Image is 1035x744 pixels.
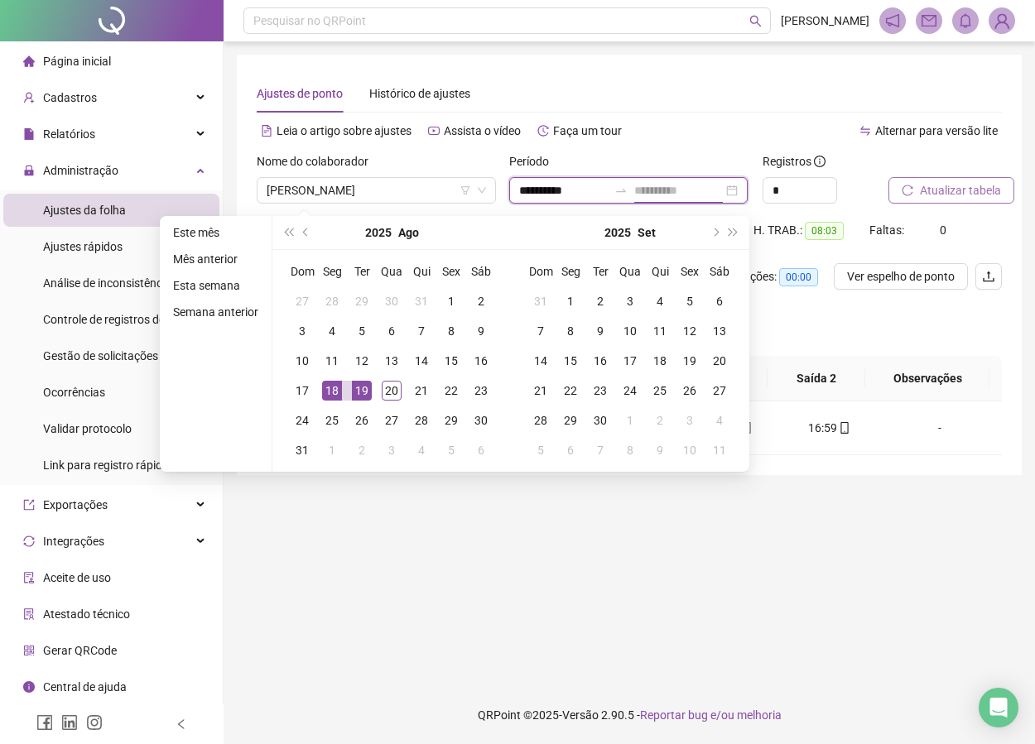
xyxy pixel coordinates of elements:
div: 5 [680,291,700,311]
button: year panel [604,216,631,249]
span: Gerar QRCode [43,644,117,657]
td: 2025-08-06 [377,316,407,346]
td: 2025-08-24 [287,406,317,435]
td: 2025-08-12 [347,346,377,376]
td: 2025-08-17 [287,376,317,406]
td: 2025-09-23 [585,376,615,406]
span: Faltas: [869,223,907,237]
div: 1 [441,291,461,311]
div: 13 [710,321,729,341]
div: 2 [352,440,372,460]
span: [PERSON_NAME] [781,12,869,30]
span: Ajustes da folha [43,204,126,217]
span: Aceite de uso [43,571,111,584]
div: 28 [412,410,431,430]
td: 2025-08-15 [436,346,466,376]
div: 4 [412,440,431,460]
span: lock [23,165,35,176]
span: 08:03 [805,222,844,240]
div: 10 [620,321,640,341]
td: 2025-10-01 [615,406,645,435]
td: 2025-09-03 [615,286,645,316]
span: file-text [261,125,272,137]
div: 18 [322,381,342,401]
span: Controle de registros de ponto [43,313,198,326]
td: 2025-09-24 [615,376,645,406]
span: facebook [36,714,53,731]
td: 2025-09-22 [556,376,585,406]
td: 2025-09-16 [585,346,615,376]
div: 14 [531,351,551,371]
div: 9 [650,440,670,460]
td: 2025-08-16 [466,346,496,376]
span: bell [958,13,973,28]
div: 31 [292,440,312,460]
span: audit [23,572,35,583]
span: info-circle [814,156,826,167]
span: Registros [763,152,826,170]
div: 19 [680,351,700,371]
span: 0 [940,223,946,237]
div: 11 [650,321,670,341]
span: Ocorrências [43,386,105,399]
span: solution [23,608,35,620]
td: 2025-08-27 [377,406,407,435]
div: 27 [292,291,312,311]
div: 30 [471,410,491,430]
td: 2025-09-06 [705,286,734,316]
div: 15 [561,351,580,371]
label: Período [509,152,560,170]
td: 2025-07-30 [377,286,407,316]
span: Central de ajuda [43,680,127,694]
span: Ver espelho de ponto [847,267,955,286]
span: down [477,185,487,195]
td: 2025-09-29 [556,406,585,435]
td: 2025-07-28 [317,286,347,316]
div: 9 [471,321,491,341]
td: 2025-08-05 [347,316,377,346]
div: 16 [471,351,491,371]
th: Sáb [466,257,496,286]
span: EDNEI KAUÃ FARIA COSTA [267,178,486,203]
div: 1 [322,440,342,460]
span: Ajustes de ponto [257,87,343,100]
td: 2025-09-15 [556,346,585,376]
span: Observações [879,369,976,387]
div: 5 [352,321,372,341]
div: 21 [412,381,431,401]
div: 25 [322,410,342,430]
div: 15 [441,351,461,371]
button: prev-year [297,216,315,249]
td: 2025-09-26 [675,376,705,406]
td: 2025-08-11 [317,346,347,376]
td: 2025-09-20 [705,346,734,376]
td: 2025-09-02 [585,286,615,316]
th: Sex [675,257,705,286]
div: 16 [590,351,610,371]
span: swap [859,125,871,137]
div: 10 [680,440,700,460]
td: 2025-10-10 [675,435,705,465]
span: Relatórios [43,127,95,141]
td: 2025-09-06 [466,435,496,465]
td: 2025-08-21 [407,376,436,406]
span: Gestão de solicitações [43,349,158,362]
th: Qua [615,257,645,286]
span: left [176,718,187,730]
span: qrcode [23,645,35,656]
span: Análise de inconsistências [43,276,177,290]
div: 26 [352,410,372,430]
span: filter [460,185,470,195]
td: 2025-08-28 [407,406,436,435]
td: 2025-08-31 [526,286,556,316]
span: Link para registro rápido [43,458,169,472]
td: 2025-08-04 [317,316,347,346]
td: 2025-09-04 [407,435,436,465]
div: 24 [292,410,312,430]
div: 29 [561,410,580,430]
span: 00:00 [779,268,818,286]
div: 31 [412,291,431,311]
td: 2025-08-03 [287,316,317,346]
span: sync [23,535,35,547]
div: 5 [441,440,461,460]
